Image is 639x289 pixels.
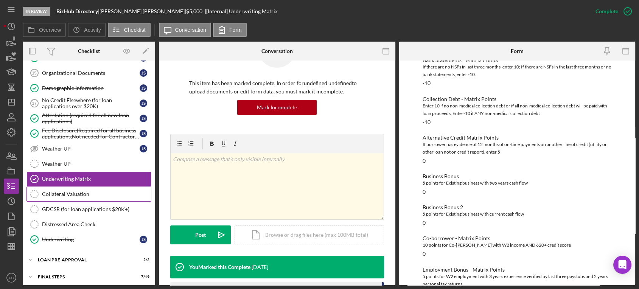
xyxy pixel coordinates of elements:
div: 5 points for W2 employment with 3 years experience verified by last three paystubs and 2 years pe... [423,273,612,288]
label: Conversation [175,27,207,33]
a: Underwritingjs [26,232,151,247]
button: Checklist [108,23,151,37]
div: Attestation (required for all new loan applications) [42,112,140,124]
div: 0 [423,220,426,226]
div: Collection Debt - Matrix Points [423,96,612,102]
a: Weather UP [26,156,151,171]
div: Co-borrower - Matrix Points [423,235,612,241]
div: 0 [423,158,426,164]
button: Activity [68,23,106,37]
div: If there are no NSFs in last three months, enter 10; If there are NSFs in the last three months o... [423,63,612,78]
a: Fee Disclosure(Required for all business applications,Not needed for Contractor loans)js [26,126,151,141]
p: This item has been marked complete. In order for undefined undefined to upload documents or edit ... [189,79,365,96]
div: Collateral Valuation [42,191,151,197]
label: Form [229,27,242,33]
a: Underwriting Matrix [26,171,151,186]
div: 5 points for Existing business with current cash flow [423,210,612,218]
div: GDCSR (for loan applications $20K+) [42,206,151,212]
div: Alternative Credit Matrix Points [423,135,612,141]
div: You Marked this Complete [189,264,250,270]
div: j s [140,130,147,137]
div: | [56,8,100,14]
div: Weather UP [42,161,151,167]
div: 0 [423,189,426,195]
div: Post [195,225,206,244]
div: j s [140,69,147,77]
a: 17No Credit Elsewhere (for loan applications over $20K)js [26,96,151,111]
div: Business Bonus 2 [423,204,612,210]
span: $5,000 [186,8,202,14]
div: Demographic Information [42,85,140,91]
div: j s [140,236,147,243]
div: j s [140,115,147,122]
div: Fee Disclosure(Required for all business applications,Not needed for Contractor loans) [42,127,140,140]
div: Weather UP [42,146,140,152]
div: Mark Incomplete [257,100,297,115]
a: Weather UPjs [26,141,151,156]
div: Underwriting [42,236,140,242]
button: Overview [23,23,66,37]
text: FC [9,276,14,280]
a: Attestation (required for all new loan applications)js [26,111,151,126]
a: Collateral Valuation [26,186,151,202]
a: Distressed Area Check [26,217,151,232]
label: Activity [84,27,101,33]
label: Overview [39,27,61,33]
div: Complete [595,4,618,19]
div: If borrower has evidence of 12 months of on-time payments on another line of credit (utility or o... [423,141,612,156]
div: -10 [423,119,431,125]
div: Underwriting Matrix [42,176,151,182]
div: Bank Statements - Matrix Points [423,57,612,63]
div: Employment Bonus - Matrix Points [423,267,612,273]
div: 10 points for Co-[PERSON_NAME] with W2 income AND 620+ credit score [423,241,612,249]
div: Distressed Area Check [42,221,151,227]
div: j s [140,145,147,152]
div: Open Intercom Messenger [613,256,631,274]
div: -10 [423,80,431,86]
time: 2025-08-19 14:34 [252,264,268,270]
div: 5 points for Existing business with two years cash flow [423,179,612,187]
div: j s [140,84,147,92]
a: 15Organizational Documentsjs [26,65,151,81]
div: No Credit Elsewhere (for loan applications over $20K) [42,97,140,109]
button: Post [170,225,231,244]
tspan: 15 [32,71,36,75]
button: Mark Incomplete [237,100,317,115]
label: Checklist [124,27,146,33]
button: Complete [588,4,635,19]
div: FINAL STEPS [38,275,131,279]
div: In Review [23,7,50,16]
tspan: 17 [32,101,36,106]
div: 7 / 19 [136,275,149,279]
div: | [Internal] Underwriting Matrix [205,8,278,14]
a: GDCSR (for loan applications $20K+) [26,202,151,217]
button: Conversation [159,23,211,37]
div: 2 / 2 [136,258,149,262]
div: Enter 10 if no non-medical collection debt or if all non-medical collection debt will be paid wit... [423,102,612,117]
div: Form [511,48,524,54]
div: LOAN PRE-APPROVAL [38,258,131,262]
div: Checklist [78,48,100,54]
a: Demographic Informationjs [26,81,151,96]
button: FC [4,270,19,285]
div: Business Bonus [423,173,612,179]
div: [PERSON_NAME] [PERSON_NAME] | [100,8,186,14]
div: Conversation [261,48,293,54]
b: BizHub Directory [56,8,98,14]
div: Organizational Documents [42,70,140,76]
div: 0 [423,251,426,257]
div: j s [140,99,147,107]
button: Form [213,23,247,37]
